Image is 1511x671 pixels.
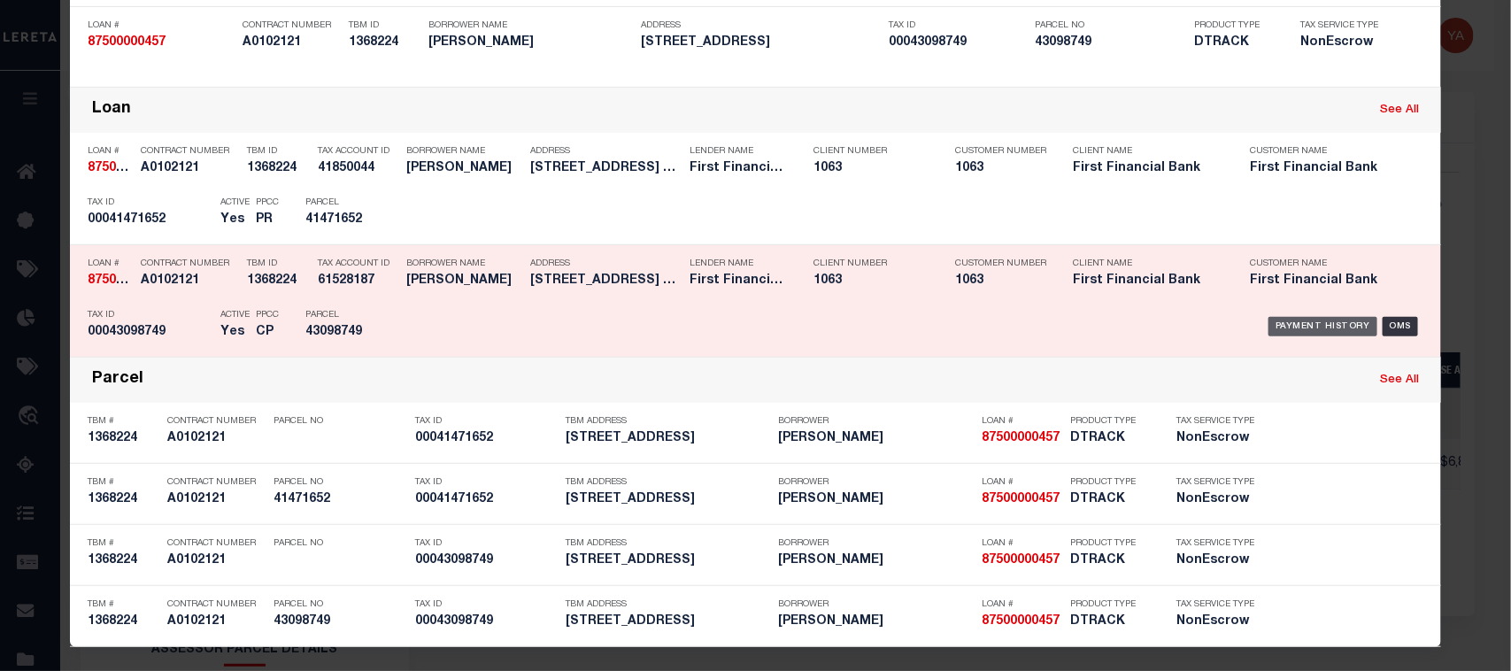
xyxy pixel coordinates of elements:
h5: 00041471652 [415,492,557,507]
h5: 1368224 [88,553,158,568]
div: Loan [92,100,131,120]
p: Lender Name [690,258,787,269]
p: Product Type [1194,20,1274,31]
strong: 87500000457 [982,493,1060,505]
h5: NonEscrow [1176,492,1256,507]
h5: 43098749 [274,614,406,629]
h5: NonEscrow [1176,614,1256,629]
h5: First Financial Bank [690,274,787,289]
strong: 87500000457 [88,274,166,287]
h5: NonEscrow [1176,553,1256,568]
h5: 1300 W 7TH ST UNIT 803 FT WORTH... [530,161,681,176]
h5: 61528187 [318,274,397,289]
h5: First Financial Bank [690,161,787,176]
h5: 1300 W 7TH ST UNIT 803 FT WORTH,TX [641,35,880,50]
p: TBM ID [247,258,309,269]
p: Loan # [88,20,234,31]
p: Loan # [982,416,1061,427]
h5: 1063 [813,274,929,289]
p: Client Number [813,146,929,157]
p: Parcel No [274,538,406,549]
h5: 87500000457 [982,492,1061,507]
p: TBM Address [566,599,769,610]
p: Lender Name [690,146,787,157]
p: Tax ID [415,599,557,610]
p: Client Number [813,258,929,269]
h5: DTRACK [1070,431,1150,446]
h5: Yes [220,212,247,228]
p: Product Type [1070,477,1150,488]
p: Borrower [778,599,973,610]
h5: 87500000457 [88,161,132,176]
p: Parcel No [274,599,406,610]
p: Customer Name [1250,146,1400,157]
p: Tax ID [415,538,557,549]
p: Borrower [778,416,973,427]
h5: 43098749 [1035,35,1185,50]
h5: 87500000457 [982,553,1061,568]
h5: 00043098749 [889,35,1026,50]
p: Client Name [1073,258,1223,269]
h5: 1300 W 7TH ST UNIT 803 FT WORTH,TX [566,492,769,507]
p: Product Type [1070,416,1150,427]
h5: 41471652 [274,492,406,507]
h5: A0102121 [141,161,238,176]
p: TBM ID [247,146,309,157]
h5: DTRACK [1194,35,1274,50]
h5: 1300 W 7TH ST UNIT 803 FT WORTH,TX [566,614,769,629]
p: Contract Number [167,538,265,549]
h5: 1368224 [247,274,309,289]
h5: DTRACK [1070,492,1150,507]
p: Customer Name [1250,258,1400,269]
p: Active [220,310,250,320]
p: Loan # [88,258,132,269]
p: TBM Address [566,538,769,549]
h5: 87500000457 [88,35,234,50]
p: Product Type [1070,538,1150,549]
p: Loan # [88,146,132,157]
p: Parcel [305,197,385,208]
p: Tax ID [88,310,212,320]
p: Borrower [778,477,973,488]
h5: 1300 W 7TH ST UNIT 803 FT WORTH,TX [566,431,769,446]
div: Parcel [92,370,143,390]
h5: DTRACK [1070,614,1150,629]
p: TBM # [88,599,158,610]
p: Contract Number [167,599,265,610]
h5: 1300 W 7TH ST UNIT 803 FT WORTH... [530,274,681,289]
h5: 1368224 [88,614,158,629]
h5: 87500000457 [982,431,1061,446]
h5: 1368224 [349,35,420,50]
p: Customer Number [955,146,1046,157]
p: TBM # [88,538,158,549]
h5: A0102121 [167,431,265,446]
h5: First Financial Bank [1073,274,1223,289]
h5: 00041471652 [88,212,212,228]
p: Active [220,197,250,208]
h5: PR [256,212,279,228]
strong: 87500000457 [982,615,1060,628]
p: TBM ID [349,20,420,31]
p: PPCC [256,310,279,320]
p: Loan # [982,538,1061,549]
p: Loan # [982,477,1061,488]
p: Contract Number [243,20,340,31]
h5: NonEscrow [1176,431,1256,446]
p: Client Name [1073,146,1223,157]
p: PPCC [256,197,279,208]
h5: 00043098749 [88,325,212,340]
h5: First Financial Bank [1250,161,1400,176]
h5: First Financial Bank [1250,274,1400,289]
p: Parcel No [1035,20,1185,31]
p: Parcel No [274,477,406,488]
strong: 87500000457 [982,554,1060,567]
h5: First Financial Bank [1073,161,1223,176]
h5: 41471652 [305,212,385,228]
h5: Hilary A Weinstein [428,35,632,50]
h5: Yes [220,325,247,340]
h5: 00043098749 [415,553,557,568]
h5: Hilary A Weinstein [778,431,973,446]
p: Tax Account ID [318,258,397,269]
h5: 1368224 [88,431,158,446]
h5: 87500000457 [88,274,132,289]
